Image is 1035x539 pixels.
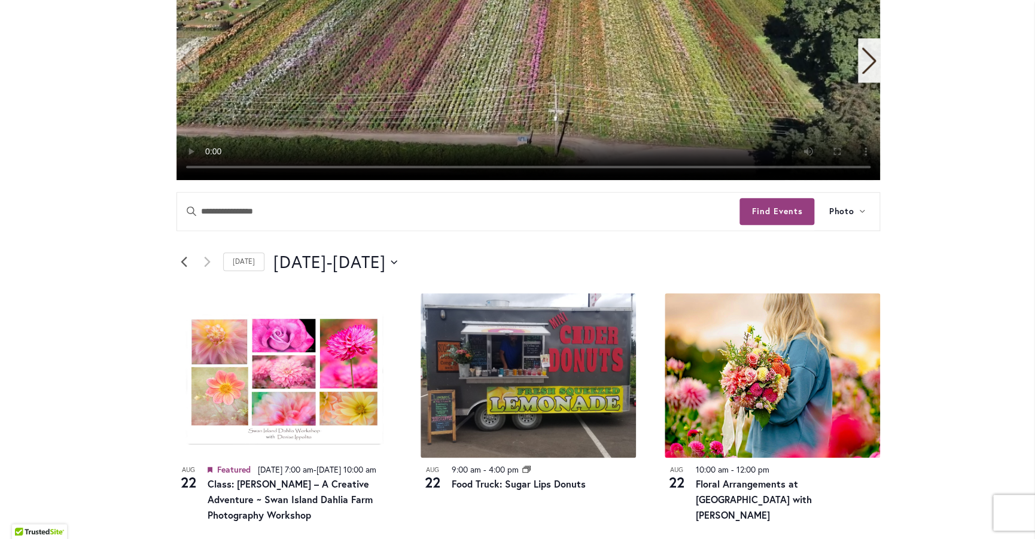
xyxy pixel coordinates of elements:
[9,497,42,530] iframe: Launch Accessibility Center
[177,193,739,230] input: Enter Keyword. Search for events by Keyword.
[665,465,689,475] span: Aug
[176,255,191,269] a: Previous Events
[421,472,445,492] span: 22
[665,293,880,458] img: 8d3a645049150f2348711eb225d4dedd
[217,464,251,475] span: Featured
[696,477,812,521] a: Floral Arrangements at [GEOGRAPHIC_DATA] with [PERSON_NAME]
[421,293,636,458] img: Food Truck: Sugar Lips Apple Cider Donuts
[176,293,392,458] img: Class: Denise Ippolito
[483,464,486,475] span: -
[452,477,586,490] a: Food Truck: Sugar Lips Donuts
[489,464,519,475] time: 4:00 pm
[200,255,214,269] a: Next Events
[333,250,386,274] span: [DATE]
[208,463,212,477] em: Featured
[223,252,264,271] a: Click to select today's date
[176,472,200,492] span: 22
[208,463,392,477] div: -
[739,198,814,225] button: Find Events
[273,250,327,274] span: [DATE]
[452,464,481,475] time: 9:00 am
[316,464,376,475] span: [DATE] 10:00 am
[421,465,445,475] span: Aug
[696,464,729,475] time: 10:00 am
[258,464,313,475] span: [DATE] 7:00 am
[814,193,879,230] button: Photo
[829,205,854,218] span: Photo
[208,477,373,521] a: Class: [PERSON_NAME] – A Creative Adventure ~ Swan Island Dahlia Farm Photography Workshop
[736,464,769,475] time: 12:00 pm
[327,250,333,274] span: -
[731,464,734,475] span: -
[176,465,200,475] span: Aug
[665,472,689,492] span: 22
[273,250,397,274] button: Click to toggle datepicker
